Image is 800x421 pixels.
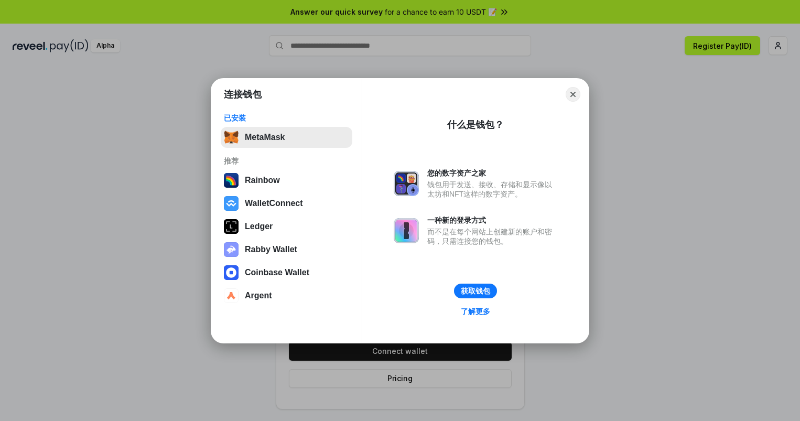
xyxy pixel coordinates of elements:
div: Rabby Wallet [245,245,297,254]
div: 而不是在每个网站上创建新的账户和密码，只需连接您的钱包。 [427,227,557,246]
div: 一种新的登录方式 [427,215,557,225]
button: Argent [221,285,352,306]
button: Coinbase Wallet [221,262,352,283]
div: Coinbase Wallet [245,268,309,277]
button: Rainbow [221,170,352,191]
div: 推荐 [224,156,349,166]
div: 您的数字资产之家 [427,168,557,178]
a: 了解更多 [455,305,496,318]
div: WalletConnect [245,199,303,208]
div: 了解更多 [461,307,490,316]
div: Rainbow [245,176,280,185]
div: 已安装 [224,113,349,123]
button: Ledger [221,216,352,237]
img: svg+xml,%3Csvg%20xmlns%3D%22http%3A%2F%2Fwww.w3.org%2F2000%2Fsvg%22%20fill%3D%22none%22%20viewBox... [394,218,419,243]
button: Rabby Wallet [221,239,352,260]
img: svg+xml,%3Csvg%20width%3D%2228%22%20height%3D%2228%22%20viewBox%3D%220%200%2028%2028%22%20fill%3D... [224,288,239,303]
img: svg+xml,%3Csvg%20fill%3D%22none%22%20height%3D%2233%22%20viewBox%3D%220%200%2035%2033%22%20width%... [224,130,239,145]
button: 获取钱包 [454,284,497,298]
button: WalletConnect [221,193,352,214]
img: svg+xml,%3Csvg%20xmlns%3D%22http%3A%2F%2Fwww.w3.org%2F2000%2Fsvg%22%20fill%3D%22none%22%20viewBox... [224,242,239,257]
div: 钱包用于发送、接收、存储和显示像以太坊和NFT这样的数字资产。 [427,180,557,199]
div: MetaMask [245,133,285,142]
div: 获取钱包 [461,286,490,296]
div: 什么是钱包？ [447,118,504,131]
img: svg+xml,%3Csvg%20xmlns%3D%22http%3A%2F%2Fwww.w3.org%2F2000%2Fsvg%22%20fill%3D%22none%22%20viewBox... [394,171,419,196]
div: Ledger [245,222,273,231]
img: svg+xml,%3Csvg%20xmlns%3D%22http%3A%2F%2Fwww.w3.org%2F2000%2Fsvg%22%20width%3D%2228%22%20height%3... [224,219,239,234]
button: MetaMask [221,127,352,148]
div: Argent [245,291,272,300]
img: svg+xml,%3Csvg%20width%3D%2228%22%20height%3D%2228%22%20viewBox%3D%220%200%2028%2028%22%20fill%3D... [224,196,239,211]
img: svg+xml,%3Csvg%20width%3D%2228%22%20height%3D%2228%22%20viewBox%3D%220%200%2028%2028%22%20fill%3D... [224,265,239,280]
img: svg+xml,%3Csvg%20width%3D%22120%22%20height%3D%22120%22%20viewBox%3D%220%200%20120%20120%22%20fil... [224,173,239,188]
h1: 连接钱包 [224,88,262,101]
button: Close [566,87,580,102]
